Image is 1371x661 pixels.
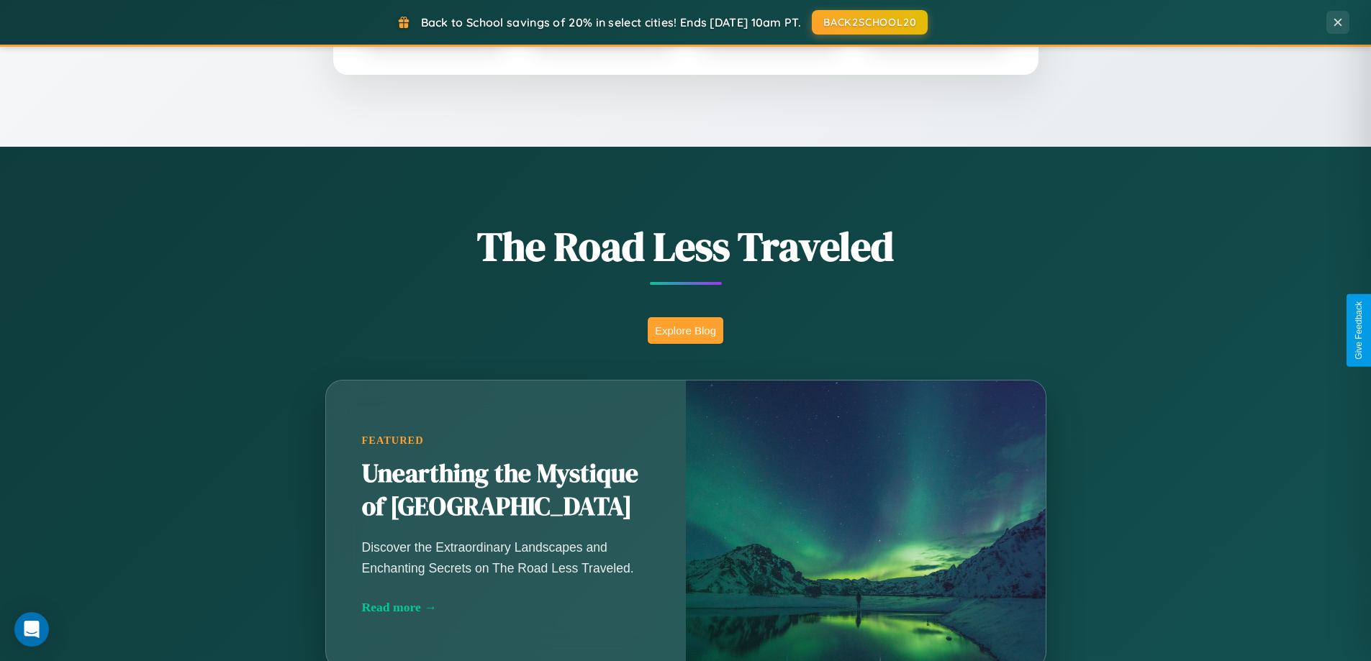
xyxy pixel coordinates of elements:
[648,317,723,344] button: Explore Blog
[362,457,650,524] h2: Unearthing the Mystique of [GEOGRAPHIC_DATA]
[362,537,650,578] p: Discover the Extraordinary Landscapes and Enchanting Secrets on The Road Less Traveled.
[1354,301,1364,360] div: Give Feedback
[421,15,801,29] span: Back to School savings of 20% in select cities! Ends [DATE] 10am PT.
[14,612,49,647] div: Open Intercom Messenger
[362,600,650,615] div: Read more →
[362,434,650,447] div: Featured
[254,219,1118,274] h1: The Road Less Traveled
[812,10,928,35] button: BACK2SCHOOL20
